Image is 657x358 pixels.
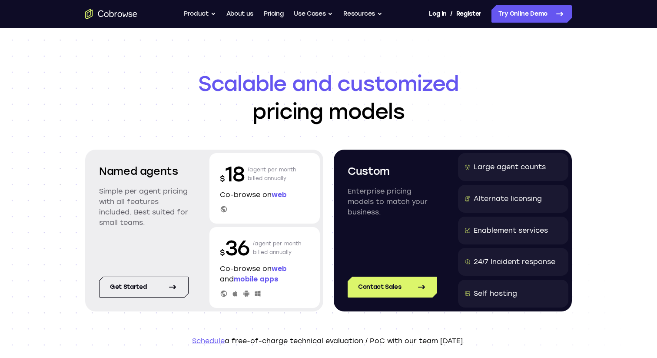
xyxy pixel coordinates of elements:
div: Enablement services [474,225,548,236]
p: /agent per month billed annually [253,234,302,262]
div: Large agent counts [474,162,546,172]
p: Enterprise pricing models to match your business. [348,186,437,217]
span: Scalable and customized [85,70,572,97]
a: Pricing [264,5,284,23]
div: Self hosting [474,288,517,299]
span: $ [220,248,225,258]
p: a free-of-charge technical evaluation / PoC with our team [DATE]. [85,336,572,346]
a: Go to the home page [85,9,137,19]
button: Product [184,5,216,23]
span: mobile apps [234,275,278,283]
div: Alternate licensing [474,194,542,204]
button: Resources [343,5,382,23]
span: web [272,264,287,273]
p: 36 [220,234,249,262]
p: 18 [220,160,244,188]
h1: pricing models [85,70,572,125]
a: Log In [429,5,446,23]
p: Simple per agent pricing with all features included. Best suited for small teams. [99,186,189,228]
h2: Named agents [99,164,189,179]
button: Use Cases [294,5,333,23]
a: Contact Sales [348,277,437,298]
span: $ [220,174,225,184]
a: Get started [99,277,189,298]
p: Co-browse on and [220,264,309,284]
span: / [450,9,453,19]
a: Schedule [192,337,225,345]
span: web [272,191,287,199]
a: About us [226,5,253,23]
div: 24/7 Incident response [474,257,555,267]
h2: Custom [348,164,437,179]
a: Register [456,5,481,23]
p: Co-browse on [220,190,309,200]
p: /agent per month billed annually [248,160,296,188]
a: Try Online Demo [491,5,572,23]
